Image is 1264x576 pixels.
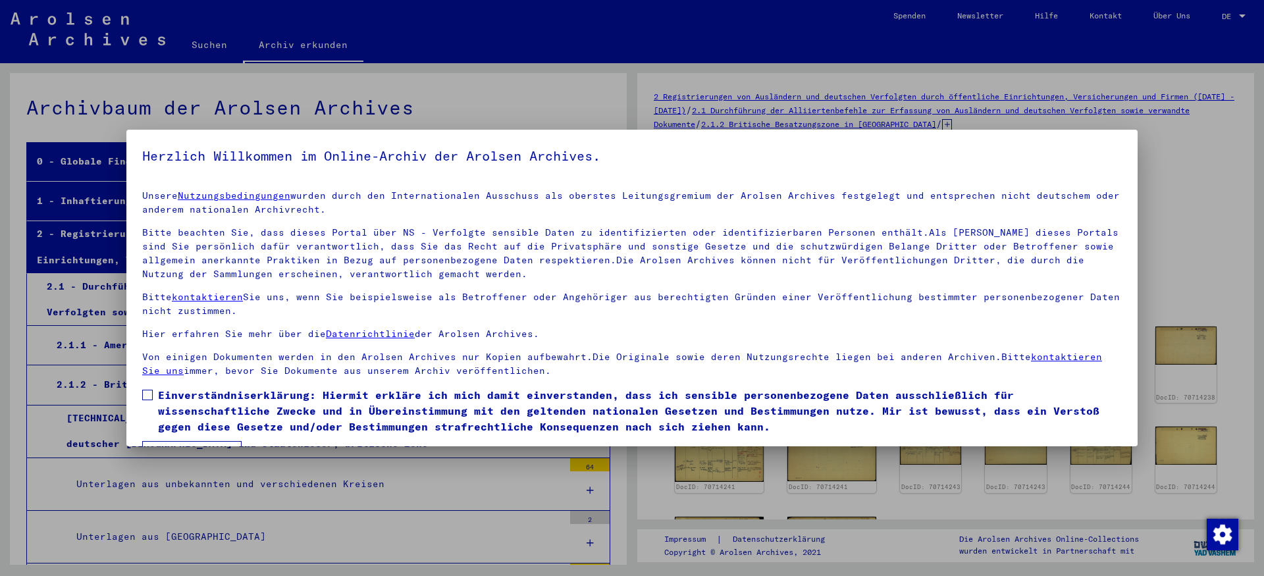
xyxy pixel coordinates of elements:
p: Bitte Sie uns, wenn Sie beispielsweise als Betroffener oder Angehöriger aus berechtigten Gründen ... [142,290,1122,318]
a: kontaktieren [172,291,243,303]
span: Einverständniserklärung: Hiermit erkläre ich mich damit einverstanden, dass ich sensible personen... [158,387,1122,434]
p: Hier erfahren Sie mehr über die der Arolsen Archives. [142,327,1122,341]
p: Unsere wurden durch den Internationalen Ausschuss als oberstes Leitungsgremium der Arolsen Archiv... [142,189,1122,217]
h5: Herzlich Willkommen im Online-Archiv der Arolsen Archives. [142,145,1122,167]
a: kontaktieren Sie uns [142,351,1102,377]
button: Ich stimme zu [142,441,242,466]
a: Nutzungsbedingungen [178,190,290,201]
p: Bitte beachten Sie, dass dieses Portal über NS - Verfolgte sensible Daten zu identifizierten oder... [142,226,1122,281]
img: Zustimmung ändern [1207,519,1238,550]
p: Von einigen Dokumenten werden in den Arolsen Archives nur Kopien aufbewahrt.Die Originale sowie d... [142,350,1122,378]
a: Datenrichtlinie [326,328,415,340]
